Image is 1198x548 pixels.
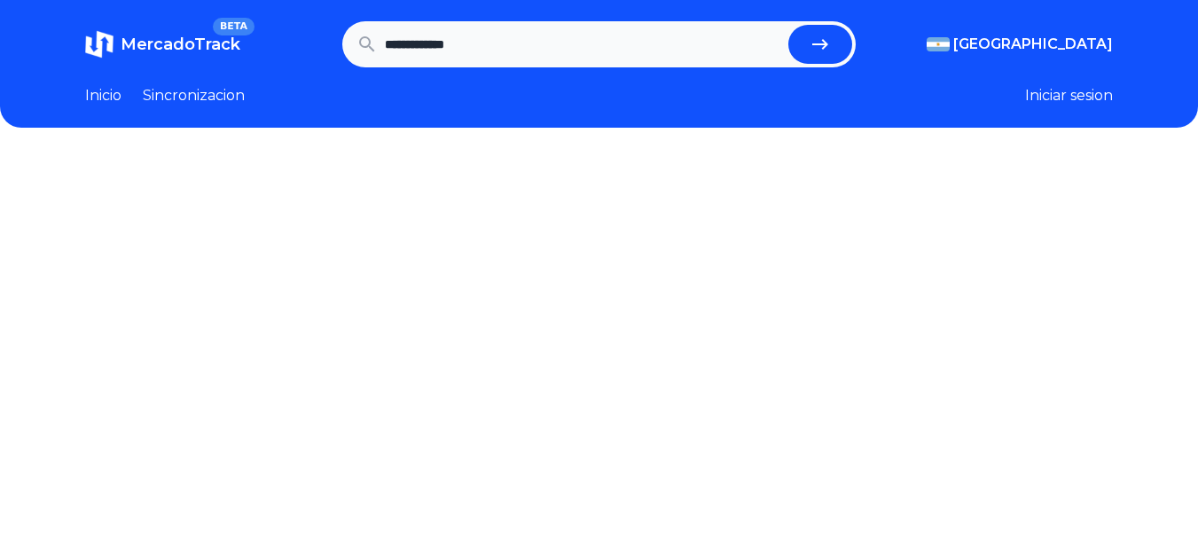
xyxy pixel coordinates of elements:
a: Inicio [85,85,121,106]
span: BETA [213,18,254,35]
button: Iniciar sesion [1025,85,1113,106]
span: MercadoTrack [121,35,240,54]
img: Argentina [927,37,950,51]
a: MercadoTrackBETA [85,30,240,59]
img: MercadoTrack [85,30,114,59]
a: Sincronizacion [143,85,245,106]
span: [GEOGRAPHIC_DATA] [953,34,1113,55]
button: [GEOGRAPHIC_DATA] [927,34,1113,55]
